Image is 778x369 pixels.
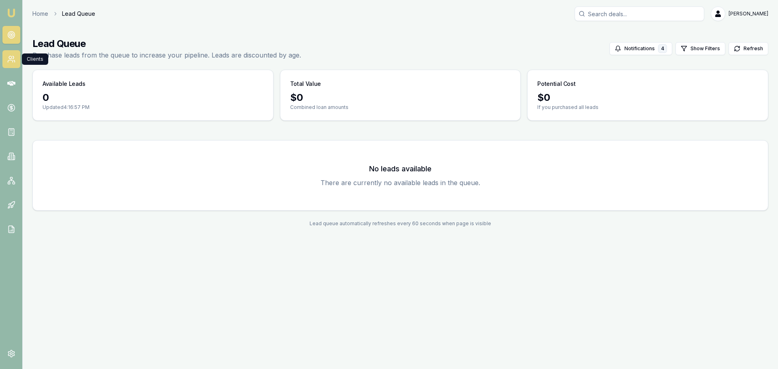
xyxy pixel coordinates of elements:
p: If you purchased all leads [537,104,758,111]
div: Lead queue automatically refreshes every 60 seconds when page is visible [32,220,768,227]
div: 0 [43,91,263,104]
input: Search deals [575,6,704,21]
div: $ 0 [537,91,758,104]
nav: breadcrumb [32,10,95,18]
a: Home [32,10,48,18]
div: 4 [658,44,667,53]
p: Purchase leads from the queue to increase your pipeline. Leads are discounted by age. [32,50,301,60]
h3: No leads available [43,163,758,175]
h3: Potential Cost [537,80,575,88]
button: Show Filters [675,42,725,55]
h3: Available Leads [43,80,85,88]
button: Refresh [729,42,768,55]
div: Clients [22,53,48,65]
p: There are currently no available leads in the queue. [43,178,758,188]
button: Notifications4 [609,42,672,55]
p: Updated 4:16:57 PM [43,104,263,111]
span: [PERSON_NAME] [729,11,768,17]
div: $ 0 [290,91,511,104]
span: Lead Queue [62,10,95,18]
h1: Lead Queue [32,37,301,50]
h3: Total Value [290,80,321,88]
p: Combined loan amounts [290,104,511,111]
img: emu-icon-u.png [6,8,16,18]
